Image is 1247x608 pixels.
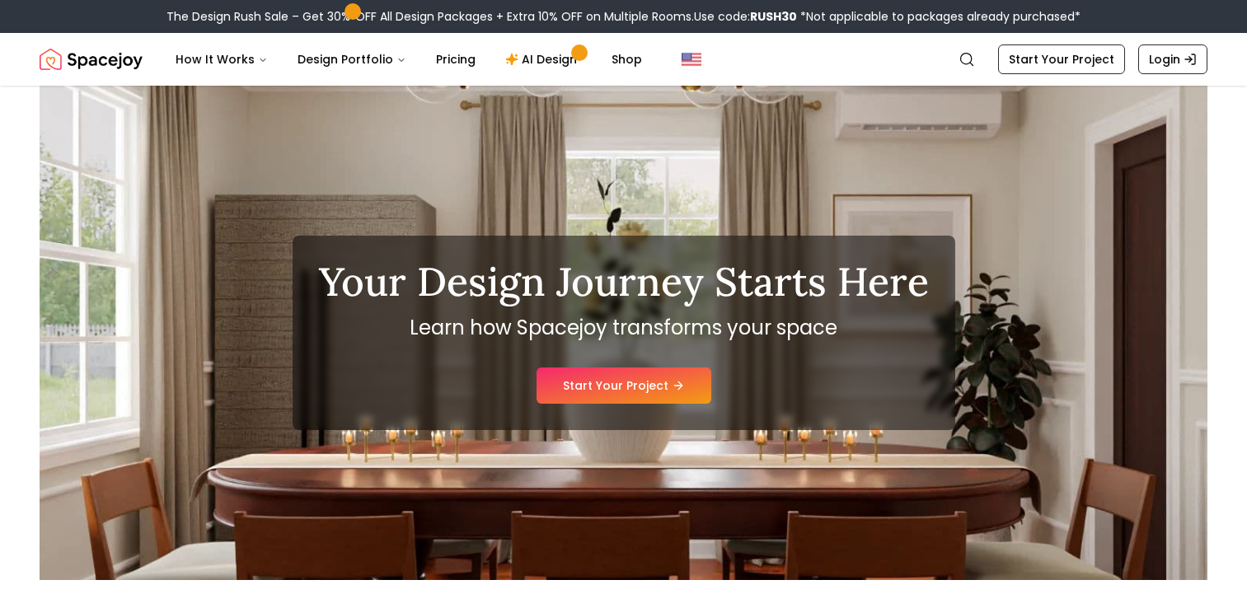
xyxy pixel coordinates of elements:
[537,367,711,404] a: Start Your Project
[492,43,595,76] a: AI Design
[750,8,797,25] b: RUSH30
[162,43,281,76] button: How It Works
[40,33,1207,86] nav: Global
[1138,44,1207,74] a: Login
[694,8,797,25] span: Use code:
[423,43,489,76] a: Pricing
[319,315,929,341] p: Learn how Spacejoy transforms your space
[682,49,701,69] img: United States
[598,43,655,76] a: Shop
[162,43,655,76] nav: Main
[319,262,929,302] h1: Your Design Journey Starts Here
[40,43,143,76] a: Spacejoy
[797,8,1081,25] span: *Not applicable to packages already purchased*
[284,43,420,76] button: Design Portfolio
[40,43,143,76] img: Spacejoy Logo
[998,44,1125,74] a: Start Your Project
[166,8,1081,25] div: The Design Rush Sale – Get 30% OFF All Design Packages + Extra 10% OFF on Multiple Rooms.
